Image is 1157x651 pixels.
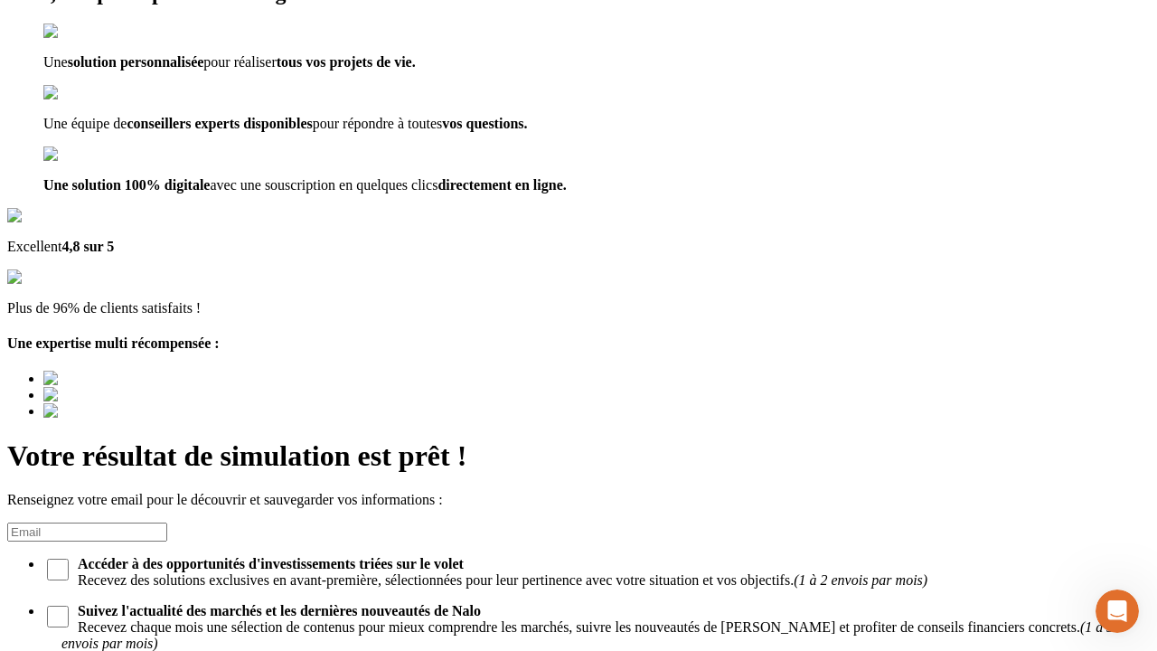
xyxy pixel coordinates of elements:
strong: Accéder à des opportunités d'investissements triées sur le volet [78,556,464,571]
img: checkmark [43,24,121,40]
p: Plus de 96% de clients satisfaits ! [7,300,1150,316]
h4: Une expertise multi récompensée : [7,335,1150,352]
span: vos questions. [442,116,527,131]
em: (1 à 2 envois par mois) [794,572,927,588]
img: Google Review [7,208,112,224]
h1: Votre résultat de simulation est prêt ! [7,439,1150,473]
span: directement en ligne. [437,177,566,193]
p: Recevez chaque mois une sélection de contenus pour mieux comprendre les marchés, suivre les nouve... [61,603,1114,651]
span: 4,8 sur 5 [61,239,114,254]
iframe: Intercom live chat [1096,590,1139,633]
span: avec une souscription en quelques clics [210,177,437,193]
span: pour réaliser [203,54,276,70]
span: Excellent [7,239,61,254]
img: Best savings advice award [43,387,211,403]
em: (1 à 3 envois par mois) [61,619,1114,651]
img: Best savings advice award [43,403,211,420]
span: tous vos projets de vie. [277,54,416,70]
img: reviews stars [7,269,97,286]
strong: Suivez l'actualité des marchés et les dernières nouveautés de Nalo [78,603,481,618]
span: Une [43,54,68,70]
input: Email [7,523,167,542]
span: Une équipe de [43,116,127,131]
img: checkmark [43,146,121,163]
p: Renseignez votre email pour le découvrir et sauvegarder vos informations : [7,492,1150,508]
span: Une solution 100% digitale [43,177,210,193]
input: Suivez l'actualité des marchés et les dernières nouveautés de NaloRecevez chaque mois une sélecti... [47,606,69,627]
img: Best savings advice award [43,371,211,387]
img: checkmark [43,85,121,101]
span: pour répondre à toutes [313,116,443,131]
span: conseillers experts disponibles [127,116,312,131]
span: solution personnalisée [68,54,204,70]
input: Accéder à des opportunités d'investissements triées sur le voletRecevez des solutions exclusives ... [47,559,69,580]
span: Recevez des solutions exclusives en avant-première, sélectionnées pour leur pertinence avec votre... [61,556,1150,589]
